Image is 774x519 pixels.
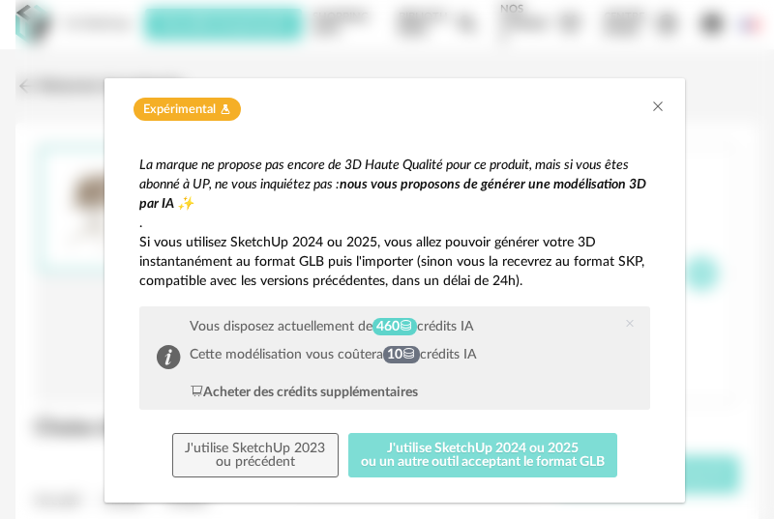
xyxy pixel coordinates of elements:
[143,101,216,118] span: Expérimental
[104,78,685,503] div: dialog
[348,433,618,477] button: J'utilise SketchUp 2024 ou 2025ou un autre outil acceptant le format GLB
[220,101,231,118] span: Flask icon
[190,383,418,402] div: Acheter des crédits supplémentaires
[172,433,339,477] button: J'utilise SketchUp 2023ou précédent
[190,347,477,363] div: Cette modélisation vous coûtera crédits IA
[372,318,417,335] span: 460
[139,233,650,291] p: Si vous utilisez SketchUp 2024 ou 2025, vous allez pouvoir générer votre 3D instantanément au for...
[650,98,666,118] button: Close
[190,319,477,335] div: Vous disposez actuellement de crédits IA
[139,178,646,211] em: nous vous proposons de générer une modélisation 3D par IA ✨
[383,346,420,363] span: 10
[139,214,650,233] p: .
[139,159,629,191] em: La marque ne propose pas encore de 3D Haute Qualité pour ce produit, mais si vous êtes abonné à U...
